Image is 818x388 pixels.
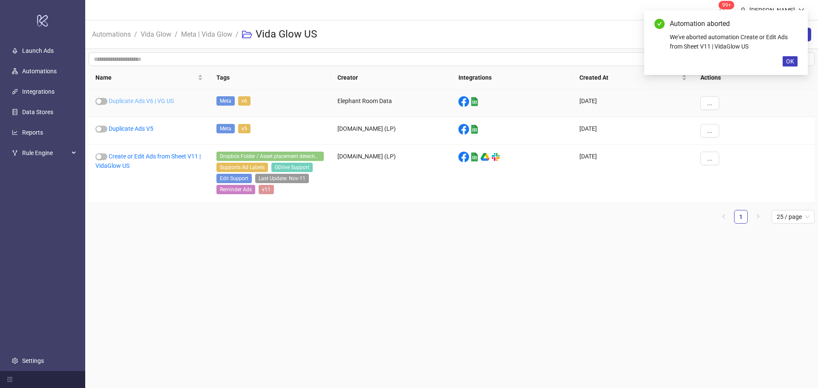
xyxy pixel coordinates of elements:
li: / [236,21,239,48]
div: Elephant Room Data [331,89,452,117]
a: Automations [90,29,132,38]
span: v5 [238,124,251,133]
button: ... [700,96,719,110]
span: Edit Support [216,174,252,183]
a: Integrations [22,88,55,95]
a: Vida Glow [139,29,173,38]
a: Meta | Vida Glow [179,29,234,38]
div: [PERSON_NAME] [746,6,798,15]
span: 25 / page [777,210,809,223]
span: Meta [216,124,235,133]
span: Created At [579,73,680,82]
span: Supports Ad Labels [216,163,268,172]
th: Integrations [452,66,573,89]
h3: Vida Glow US [256,28,317,41]
li: / [175,21,178,48]
button: ... [700,152,719,165]
span: fork [12,150,18,156]
span: folder-open [242,29,252,40]
th: Name [89,66,210,89]
span: v11 [259,185,274,194]
div: [DOMAIN_NAME] (LP) [331,117,452,145]
div: We've aborted automation Create or Edit Ads from Sheet V11 | VidaGlow US [670,32,798,51]
span: ... [707,100,712,106]
div: [DATE] [573,145,694,203]
a: 1 [734,210,747,223]
span: v6 [238,96,251,106]
a: Automations [22,68,57,75]
li: / [134,21,137,48]
span: Reminder Ads [216,185,255,194]
span: right [755,214,760,219]
li: Previous Page [717,210,731,224]
button: ... [700,124,719,138]
span: GDrive Support [271,163,313,172]
button: OK [783,56,798,66]
div: [DOMAIN_NAME] (LP) [331,145,452,203]
span: check-circle [654,19,665,29]
a: Create or Edit Ads from Sheet V11 | VidaGlow US [95,153,201,169]
span: user [740,7,746,13]
span: ... [707,155,712,162]
a: Duplicate Ads V6 | VG US [109,98,174,104]
span: menu-fold [7,377,13,382]
span: Rule Engine [22,144,69,161]
a: Data Stores [22,109,53,115]
li: Next Page [751,210,765,224]
sup: 1565 [719,1,734,9]
span: down [798,7,804,13]
a: Duplicate Ads V5 [109,125,153,132]
span: Last Update: Nov-11 [255,174,309,183]
button: right [751,210,765,224]
a: Launch Ads [22,47,54,54]
span: Dropbox Folder / Asset placement detection [216,152,324,161]
span: ... [707,127,712,134]
span: OK [786,58,794,65]
div: Automation aborted [670,19,798,29]
span: Name [95,73,196,82]
a: Reports [22,129,43,136]
th: Tags [210,66,331,89]
div: [DATE] [573,117,694,145]
span: left [721,214,726,219]
div: Page Size [772,210,815,224]
span: Meta [216,96,235,106]
th: Creator [331,66,452,89]
a: Settings [22,357,44,364]
button: left [717,210,731,224]
li: 1 [734,210,748,224]
div: [DATE] [573,89,694,117]
th: Created At [573,66,694,89]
